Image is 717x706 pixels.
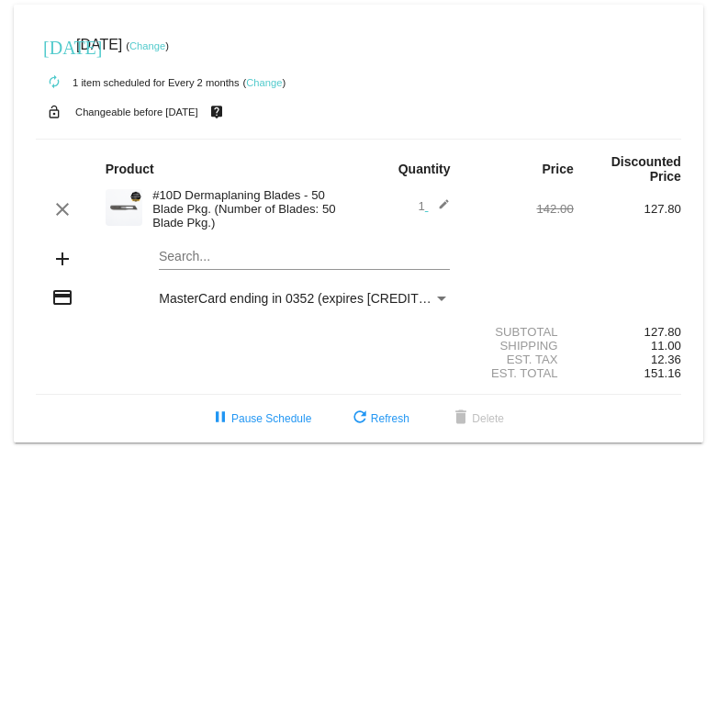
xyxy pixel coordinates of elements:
mat-icon: add [51,248,73,270]
button: Delete [435,402,519,435]
div: 127.80 [574,202,681,216]
button: Refresh [334,402,424,435]
mat-icon: lock_open [43,100,65,124]
span: MasterCard ending in 0352 (expires [CREDIT_CARD_DATA]) [159,291,510,306]
mat-icon: autorenew [43,72,65,94]
input: Search... [159,250,450,264]
small: Changeable before [DATE] [75,106,198,118]
button: Pause Schedule [195,402,326,435]
strong: Price [543,162,574,176]
div: Est. Tax [466,353,574,366]
span: Pause Schedule [209,412,311,425]
small: ( ) [243,77,286,88]
mat-icon: clear [51,198,73,220]
span: 1 [418,199,450,213]
span: Delete [450,412,504,425]
strong: Discounted Price [611,154,681,184]
small: 1 item scheduled for Every 2 months [36,77,240,88]
div: Subtotal [466,325,574,339]
mat-select: Payment Method [159,291,450,306]
a: Change [129,40,165,51]
div: #10D Dermaplaning Blades - 50 Blade Pkg. (Number of Blades: 50 Blade Pkg.) [143,188,358,230]
mat-icon: live_help [206,100,228,124]
span: 11.00 [651,339,681,353]
mat-icon: pause [209,408,231,430]
mat-icon: credit_card [51,286,73,308]
span: 12.36 [651,353,681,366]
mat-icon: [DATE] [43,35,65,57]
div: Shipping [466,339,574,353]
div: Est. Total [466,366,574,380]
mat-icon: edit [428,198,450,220]
a: Change [246,77,282,88]
div: 127.80 [574,325,681,339]
img: dermaplanepro-10d-dermaplaning-blade-close-up.png [106,189,142,226]
span: 151.16 [644,366,681,380]
small: ( ) [126,40,169,51]
strong: Quantity [398,162,451,176]
div: 142.00 [466,202,574,216]
strong: Product [106,162,154,176]
span: Refresh [349,412,409,425]
mat-icon: refresh [349,408,371,430]
mat-icon: delete [450,408,472,430]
